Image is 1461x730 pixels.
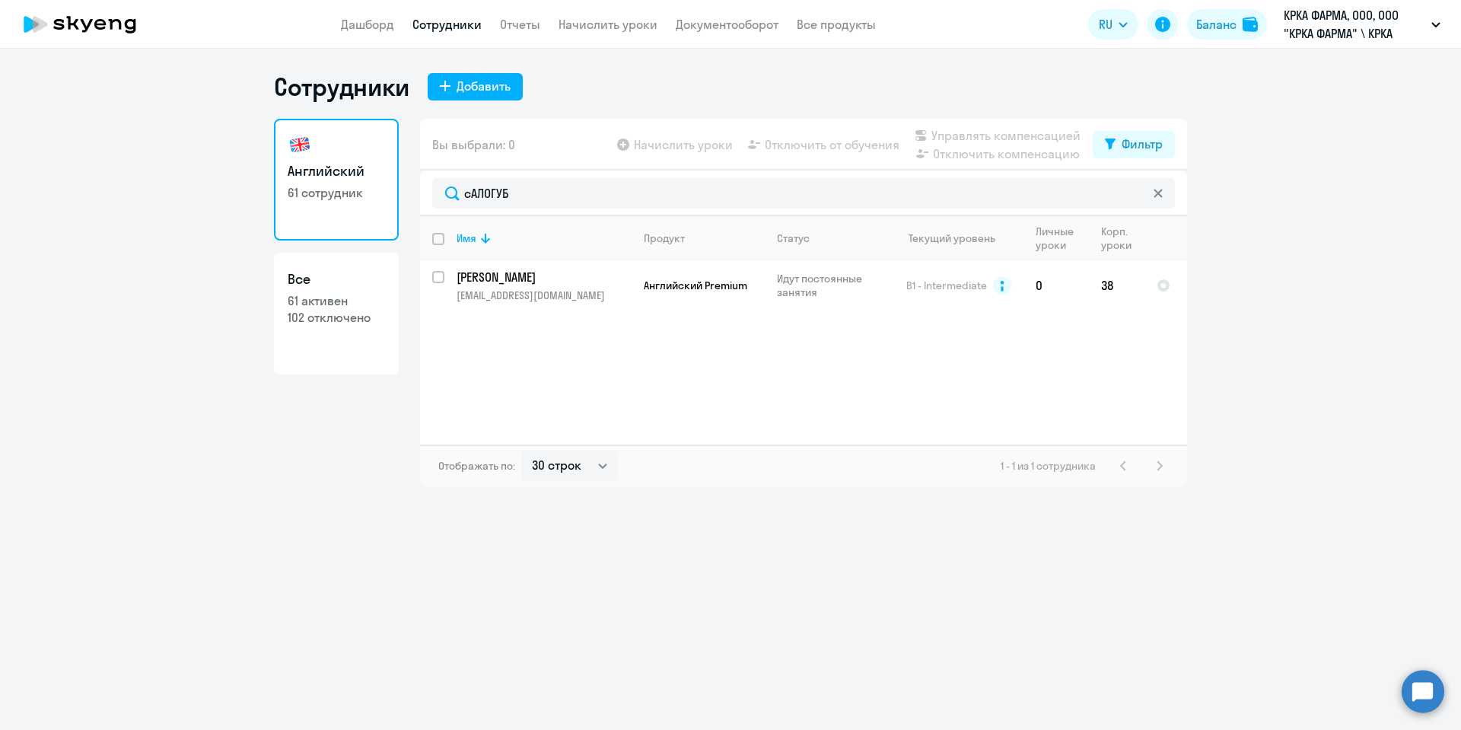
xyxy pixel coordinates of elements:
button: КРКА ФАРМА, ООО, ООО "КРКА ФАРМА" \ КРКА ФАРМА [1276,6,1448,43]
a: Английский61 сотрудник [274,119,399,241]
div: Личные уроки [1036,225,1078,252]
div: Личные уроки [1036,225,1088,252]
button: Фильтр [1093,131,1175,158]
input: Поиск по имени, email, продукту или статусу [432,178,1175,209]
div: Корп. уроки [1101,225,1134,252]
a: Отчеты [500,17,540,32]
button: RU [1088,9,1138,40]
div: Корп. уроки [1101,225,1144,252]
div: Продукт [644,231,764,245]
span: Вы выбрали: 0 [432,135,515,154]
span: B1 - Intermediate [906,279,987,292]
button: Балансbalance [1187,9,1267,40]
img: english [288,132,312,157]
p: КРКА ФАРМА, ООО, ООО "КРКА ФАРМА" \ КРКА ФАРМА [1284,6,1425,43]
td: 0 [1023,260,1089,311]
p: 102 отключено [288,309,385,326]
a: Начислить уроки [559,17,657,32]
a: Все61 активен102 отключено [274,253,399,375]
span: Отображать по: [438,459,515,473]
div: Статус [777,231,881,245]
p: [EMAIL_ADDRESS][DOMAIN_NAME] [457,288,631,302]
p: Идут постоянные занятия [777,272,881,299]
h3: Все [288,269,385,289]
div: Фильтр [1122,135,1163,153]
a: Сотрудники [412,17,482,32]
span: 1 - 1 из 1 сотрудника [1001,459,1096,473]
h1: Сотрудники [274,72,409,102]
span: Английский Premium [644,279,747,292]
div: Имя [457,231,631,245]
button: Добавить [428,73,523,100]
div: Добавить [457,77,511,95]
td: 38 [1089,260,1144,311]
div: Статус [777,231,810,245]
a: Дашборд [341,17,394,32]
span: RU [1099,15,1112,33]
div: Баланс [1196,15,1237,33]
a: Документооборот [676,17,778,32]
img: balance [1243,17,1258,32]
a: Все продукты [797,17,876,32]
div: Имя [457,231,476,245]
h3: Английский [288,161,385,181]
div: Текущий уровень [894,231,1023,245]
p: 61 активен [288,292,385,309]
div: Текущий уровень [909,231,995,245]
p: [PERSON_NAME] [457,269,629,285]
a: [PERSON_NAME] [457,269,631,285]
div: Продукт [644,231,685,245]
p: 61 сотрудник [288,184,385,201]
